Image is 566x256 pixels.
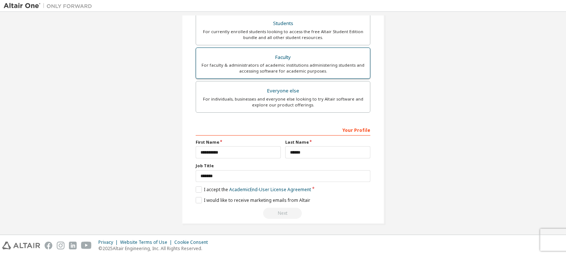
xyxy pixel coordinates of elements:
[2,242,40,249] img: altair_logo.svg
[81,242,92,249] img: youtube.svg
[285,139,370,145] label: Last Name
[120,239,174,245] div: Website Terms of Use
[196,124,370,136] div: Your Profile
[69,242,77,249] img: linkedin.svg
[196,186,311,193] label: I accept the
[200,52,366,63] div: Faculty
[196,163,370,169] label: Job Title
[196,208,370,219] div: Read and acccept EULA to continue
[45,242,52,249] img: facebook.svg
[196,197,310,203] label: I would like to receive marketing emails from Altair
[57,242,64,249] img: instagram.svg
[200,18,366,29] div: Students
[200,29,366,41] div: For currently enrolled students looking to access the free Altair Student Edition bundle and all ...
[4,2,96,10] img: Altair One
[200,62,366,74] div: For faculty & administrators of academic institutions administering students and accessing softwa...
[200,96,366,108] div: For individuals, businesses and everyone else looking to try Altair software and explore our prod...
[200,86,366,96] div: Everyone else
[98,239,120,245] div: Privacy
[174,239,212,245] div: Cookie Consent
[98,245,212,252] p: © 2025 Altair Engineering, Inc. All Rights Reserved.
[229,186,311,193] a: Academic End-User License Agreement
[196,139,281,145] label: First Name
